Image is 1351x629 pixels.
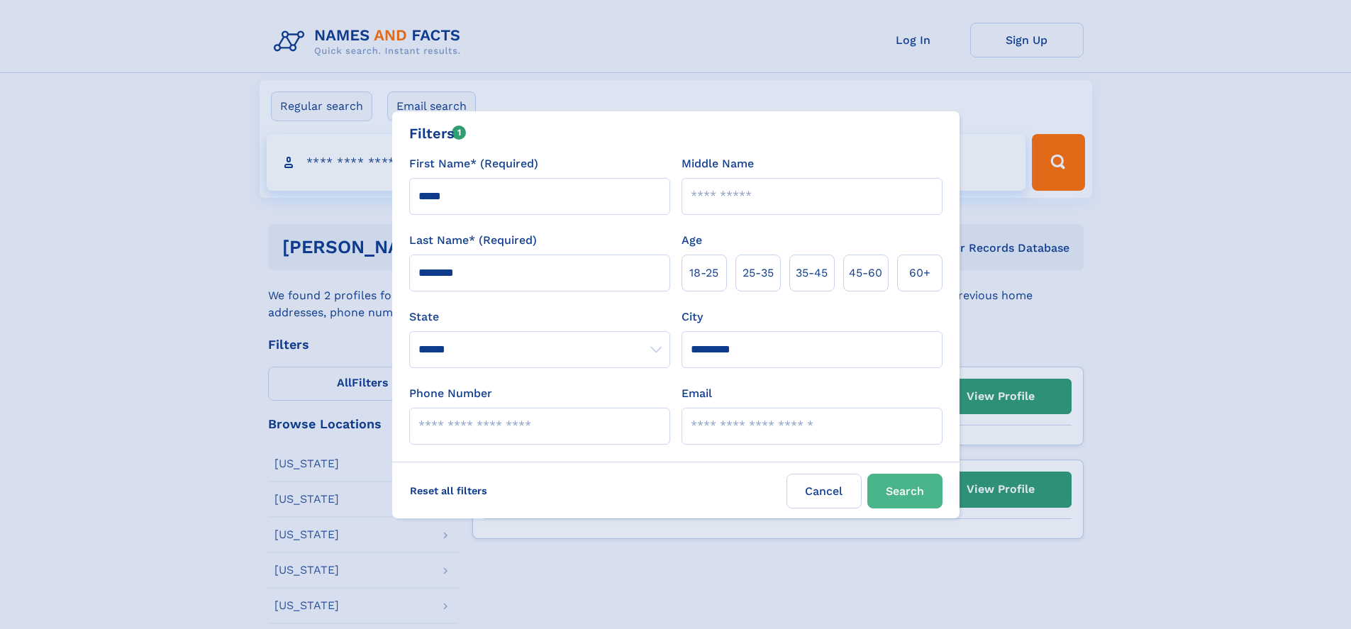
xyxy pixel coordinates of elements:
label: Last Name* (Required) [409,232,537,249]
span: 45‑60 [849,265,882,282]
label: Cancel [786,474,862,508]
span: 25‑35 [743,265,774,282]
div: Filters [409,123,467,144]
label: First Name* (Required) [409,155,538,172]
span: 18‑25 [689,265,718,282]
span: 35‑45 [796,265,828,282]
label: Middle Name [682,155,754,172]
button: Search [867,474,943,508]
label: City [682,308,703,325]
span: 60+ [909,265,930,282]
label: Email [682,385,712,402]
label: State [409,308,670,325]
label: Phone Number [409,385,492,402]
label: Age [682,232,702,249]
label: Reset all filters [401,474,496,508]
